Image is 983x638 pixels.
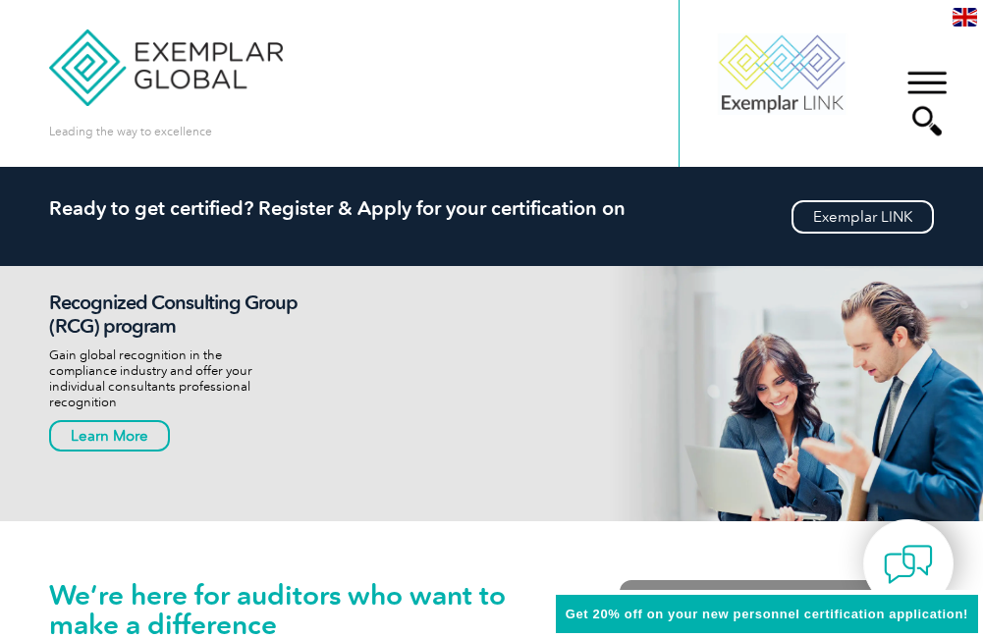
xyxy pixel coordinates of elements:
[566,607,968,621] span: Get 20% off on your new personnel certification application!
[49,420,170,452] a: Learn More
[792,200,934,234] a: Exemplar LINK
[953,8,977,27] img: en
[49,121,212,142] p: Leading the way to excellence
[884,540,933,589] img: contact-chat.png
[49,347,308,410] p: Gain global recognition in the compliance industry and offer your individual consultants professi...
[49,196,934,220] h2: Ready to get certified? Register & Apply for your certification on
[49,291,308,338] h2: Recognized Consulting Group (RCG) program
